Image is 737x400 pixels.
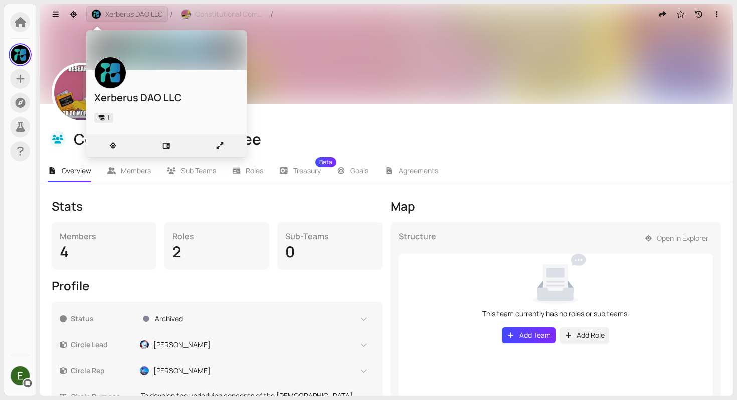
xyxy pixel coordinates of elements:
[92,10,101,19] img: HgCiZ4BMi_.jpeg
[62,166,91,175] span: Overview
[293,167,321,174] span: Treasury
[577,330,605,341] span: Add Role
[155,313,183,324] span: Archived
[482,308,629,319] div: This team currently has no roles or sub teams.
[86,6,168,22] button: Xerberus DAO LLC
[285,230,374,242] div: Sub-Teams
[140,340,149,349] img: RyvAI0NisV.jpeg
[172,230,261,242] div: Roles
[315,157,336,167] sup: Beta
[71,339,135,350] span: Circle Lead
[350,166,368,175] span: Goals
[362,368,368,374] span: close-circle
[60,242,148,261] div: 4
[11,366,30,385] img: ACg8ocJiNtrj-q3oAs-KiQUokqI3IJKgX5M3z0g1j3yMiQWdKhkXpQ=s500
[399,230,436,254] div: Structure
[640,230,713,246] button: Open in Explorer
[285,242,374,261] div: 0
[153,339,211,350] span: [PERSON_NAME]
[362,342,368,348] span: close-circle
[153,365,211,376] span: [PERSON_NAME]
[71,313,135,324] span: Status
[181,166,216,175] span: Sub Teams
[246,166,263,175] span: Roles
[54,65,109,120] img: ynZH-hphZQ.jpeg
[71,365,135,376] span: Circle Rep
[560,327,610,343] button: Add Role
[391,198,721,214] div: Map
[121,166,151,175] span: Members
[399,166,438,175] span: Agreements
[502,327,556,343] button: Add Team
[11,45,30,64] img: gQX6TtSrwZ.jpeg
[172,242,261,261] div: 2
[74,129,719,149] div: Constitutional Committee
[105,9,163,20] span: Xerberus DAO LLC
[140,366,149,375] img: h4zm8oAVjJ.jpeg
[519,330,551,341] span: Add Team
[52,198,383,214] div: Stats
[657,233,708,244] span: Open in Explorer
[60,230,148,242] div: Members
[52,278,383,294] div: Profile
